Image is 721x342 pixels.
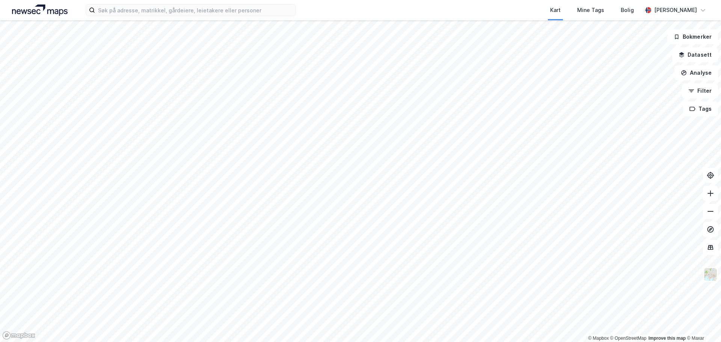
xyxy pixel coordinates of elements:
img: logo.a4113a55bc3d86da70a041830d287a7e.svg [12,5,68,16]
div: Kontrollprogram for chat [683,306,721,342]
a: Mapbox homepage [2,331,35,340]
div: Mine Tags [577,6,604,15]
div: [PERSON_NAME] [654,6,697,15]
a: Improve this map [649,336,686,341]
img: Z [703,267,718,282]
button: Filter [682,83,718,98]
a: OpenStreetMap [610,336,647,341]
button: Tags [683,101,718,116]
button: Datasett [672,47,718,62]
iframe: Chat Widget [683,306,721,342]
div: Bolig [621,6,634,15]
button: Bokmerker [667,29,718,44]
input: Søk på adresse, matrikkel, gårdeiere, leietakere eller personer [95,5,296,16]
button: Analyse [674,65,718,80]
div: Kart [550,6,561,15]
a: Mapbox [588,336,609,341]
